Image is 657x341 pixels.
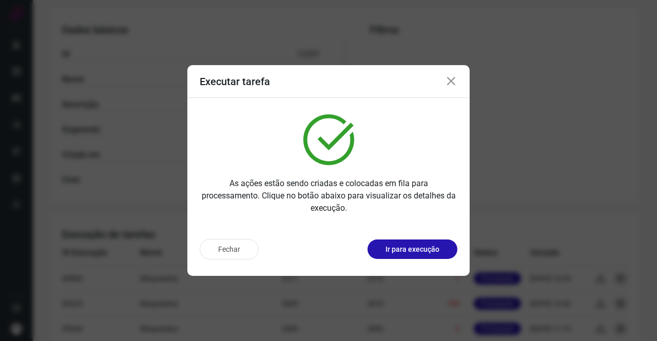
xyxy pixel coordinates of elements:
[200,75,270,88] h3: Executar tarefa
[368,239,457,259] button: Ir para execução
[385,244,439,255] p: Ir para execução
[200,239,259,259] button: Fechar
[303,114,354,165] img: verified.svg
[200,177,457,214] p: As ações estão sendo criadas e colocadas em fila para processamento. Clique no botão abaixo para ...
